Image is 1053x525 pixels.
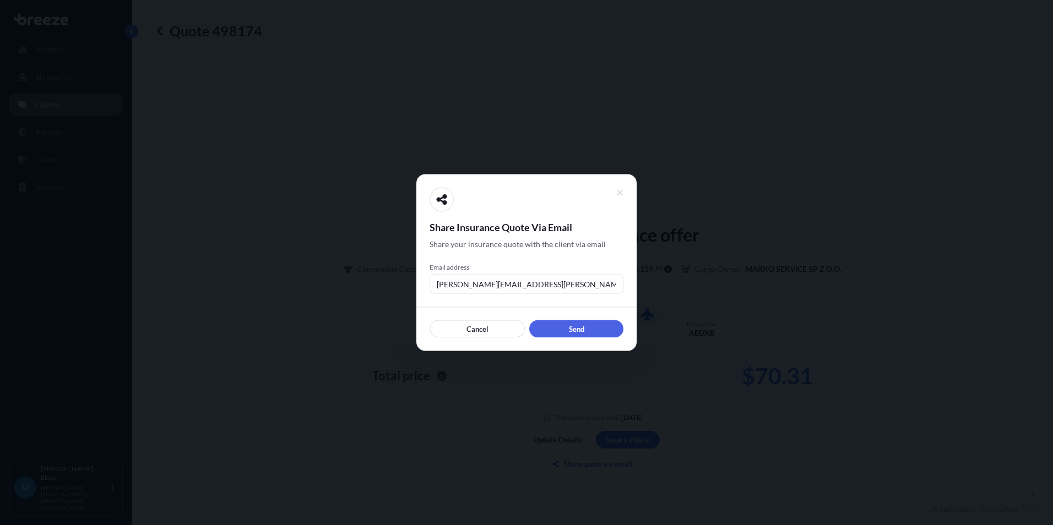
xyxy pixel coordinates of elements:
[430,239,606,250] span: Share your insurance quote with the client via email
[529,320,623,338] button: Send
[430,274,623,294] input: example@gmail.com
[430,320,525,338] button: Cancel
[430,221,623,234] span: Share Insurance Quote Via Email
[430,263,623,272] span: Email address
[569,324,584,335] p: Send
[466,324,488,335] p: Cancel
